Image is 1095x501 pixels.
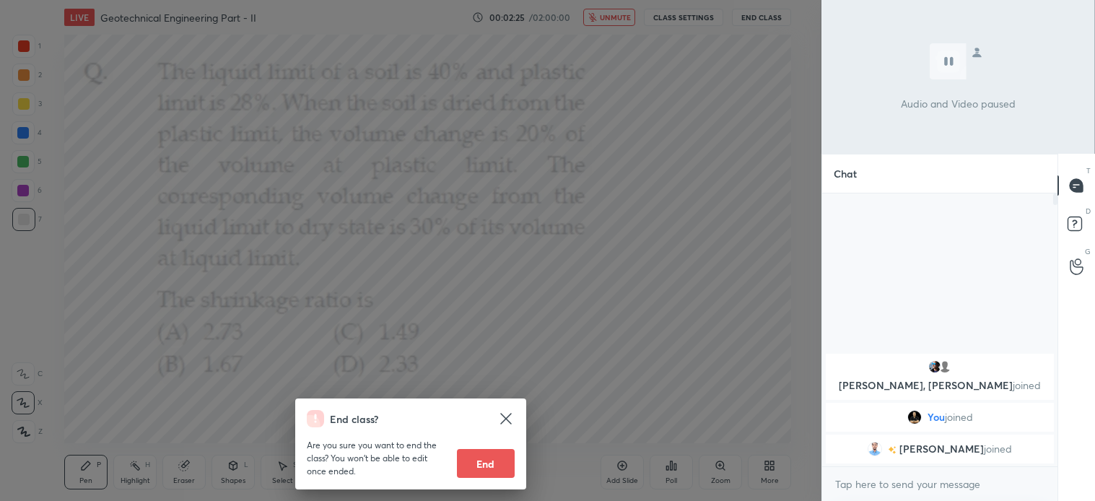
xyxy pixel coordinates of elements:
[927,411,944,423] span: You
[928,360,942,374] img: 401ef843b36846d4910058e56eb33ec0.18405222_3
[307,439,445,478] p: Are you sure you want to end the class? You won’t be able to edit once ended.
[834,380,1045,391] p: [PERSON_NAME], [PERSON_NAME]
[899,443,984,455] span: [PERSON_NAME]
[938,360,952,374] img: default.png
[457,449,515,478] button: End
[907,410,921,424] img: 8ba2db41279241c68bfad93131dcbbfe.jpg
[868,442,882,456] img: 8df20fb32e8a41df98124fb2c7dbfbdb.jpg
[1013,378,1041,392] span: joined
[822,154,868,193] p: Chat
[1086,206,1091,217] p: D
[888,446,896,454] img: no-rating-badge.077c3623.svg
[822,351,1057,466] div: grid
[901,96,1016,111] p: Audio and Video paused
[1086,165,1091,176] p: T
[330,411,378,427] h4: End class?
[1085,246,1091,257] p: G
[984,443,1012,455] span: joined
[944,411,972,423] span: joined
